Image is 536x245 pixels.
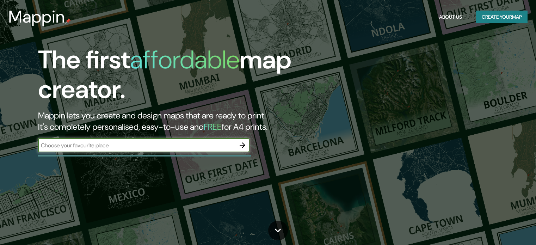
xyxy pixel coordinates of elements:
button: Create yourmap [476,11,528,24]
h2: Mappin lets you create and design maps that are ready to print. It's completely personalised, eas... [38,110,306,133]
h3: Mappin [8,7,65,27]
input: Choose your favourite place [38,141,235,149]
button: About Us [436,11,465,24]
h1: affordable [130,43,240,76]
h1: The first map creator. [38,45,306,110]
h5: FREE [204,121,222,132]
img: mappin-pin [65,18,71,24]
